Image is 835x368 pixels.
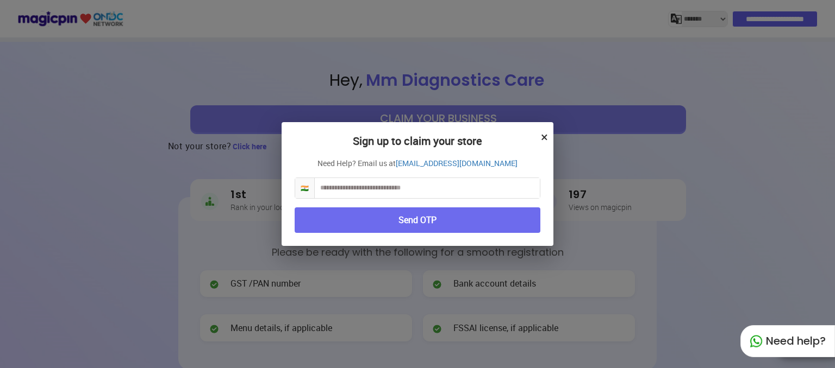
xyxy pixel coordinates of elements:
[396,158,518,169] a: [EMAIL_ADDRESS][DOMAIN_NAME]
[295,178,315,198] span: 🇮🇳
[740,325,835,357] div: Need help?
[295,158,540,169] p: Need Help? Email us at
[295,207,540,233] button: Send OTP
[295,135,540,158] h2: Sign up to claim your store
[541,128,548,146] button: ×
[750,335,763,348] img: whatapp_green.7240e66a.svg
